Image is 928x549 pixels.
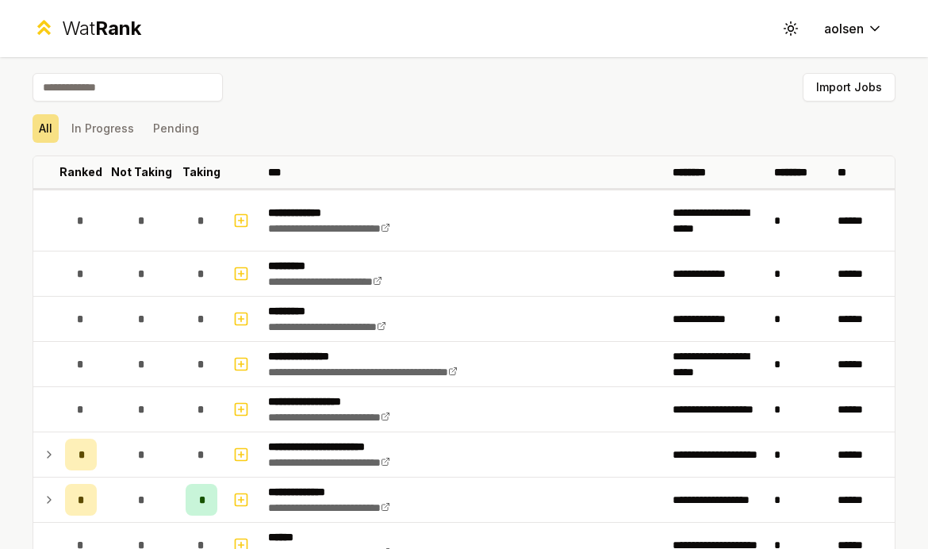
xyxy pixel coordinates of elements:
[33,16,141,41] a: WatRank
[65,114,140,143] button: In Progress
[62,16,141,41] div: Wat
[33,114,59,143] button: All
[59,164,102,180] p: Ranked
[811,14,895,43] button: aolsen
[95,17,141,40] span: Rank
[824,19,864,38] span: aolsen
[803,73,895,102] button: Import Jobs
[182,164,220,180] p: Taking
[111,164,172,180] p: Not Taking
[147,114,205,143] button: Pending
